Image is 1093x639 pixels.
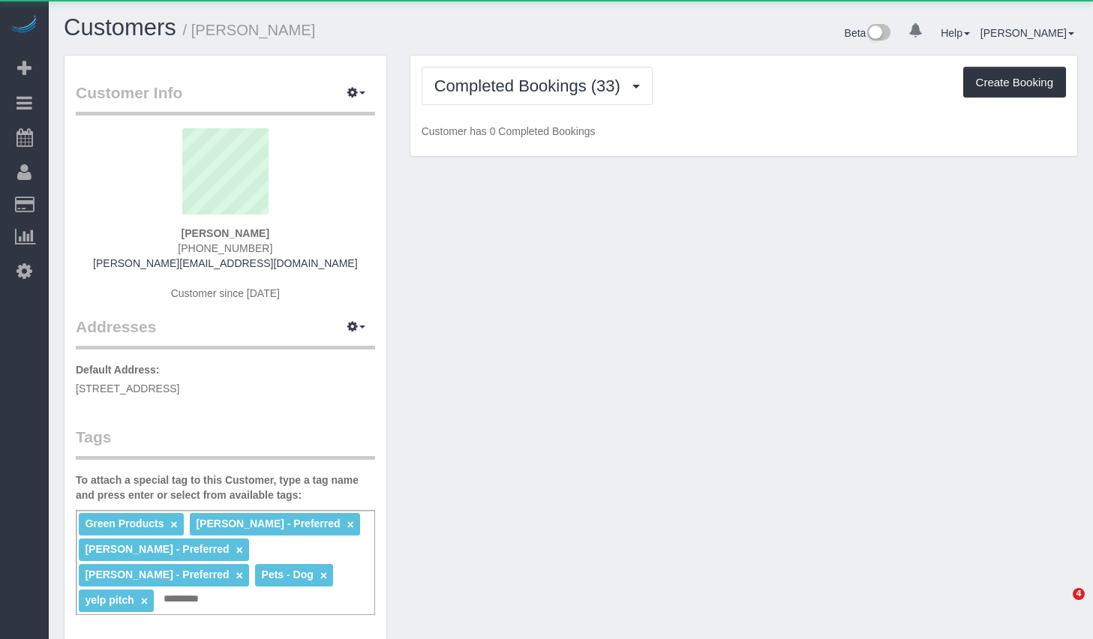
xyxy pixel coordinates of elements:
a: × [141,595,148,607]
button: Completed Bookings (33) [422,67,653,105]
span: Customer since [DATE] [171,287,280,299]
a: × [170,518,177,531]
a: × [320,569,327,582]
iframe: Intercom live chat [1042,588,1078,624]
p: Customer has 0 Completed Bookings [422,124,1066,139]
a: × [236,544,242,556]
span: 4 [1073,588,1085,600]
span: [PERSON_NAME] - Preferred [85,568,229,580]
span: [PHONE_NUMBER] [178,242,272,254]
small: / [PERSON_NAME] [183,22,316,38]
span: yelp pitch [85,594,134,606]
a: × [236,569,242,582]
img: Automaid Logo [9,15,39,36]
span: Pets - Dog [262,568,314,580]
a: [PERSON_NAME][EMAIL_ADDRESS][DOMAIN_NAME] [93,257,357,269]
a: Customers [64,14,176,40]
strong: [PERSON_NAME] [182,227,269,239]
legend: Customer Info [76,82,375,115]
span: Green Products [85,517,164,529]
label: Default Address: [76,362,160,377]
legend: Tags [76,426,375,460]
a: [PERSON_NAME] [980,27,1074,39]
a: Beta [845,27,891,39]
button: Create Booking [963,67,1066,98]
a: Help [941,27,970,39]
img: New interface [866,24,890,43]
span: [PERSON_NAME] - Preferred [196,517,340,529]
label: To attach a special tag to this Customer, type a tag name and press enter or select from availabl... [76,472,375,502]
a: × [347,518,353,531]
span: Completed Bookings (33) [434,76,628,95]
span: [PERSON_NAME] - Preferred [85,543,229,555]
span: [STREET_ADDRESS] [76,382,179,394]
